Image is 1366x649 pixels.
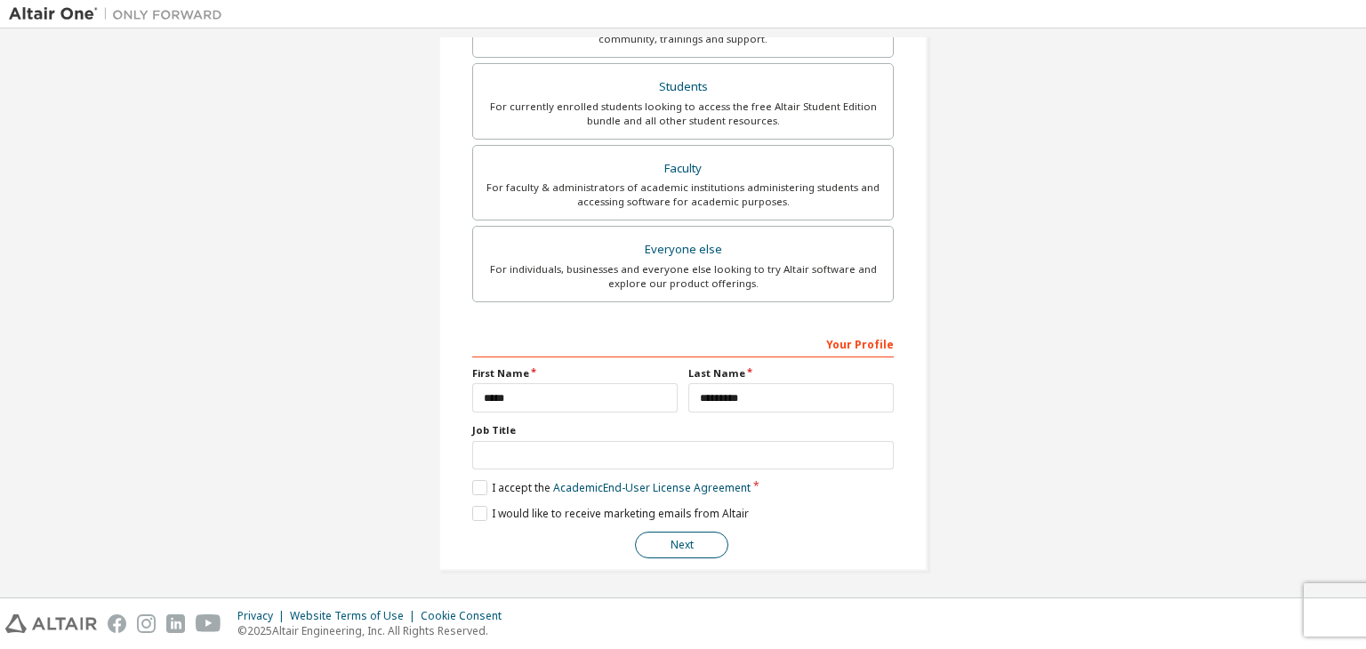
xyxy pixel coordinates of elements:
[635,532,728,558] button: Next
[472,423,894,437] label: Job Title
[237,609,290,623] div: Privacy
[484,262,882,291] div: For individuals, businesses and everyone else looking to try Altair software and explore our prod...
[196,614,221,633] img: youtube.svg
[290,609,421,623] div: Website Terms of Use
[137,614,156,633] img: instagram.svg
[472,366,678,381] label: First Name
[472,329,894,357] div: Your Profile
[688,366,894,381] label: Last Name
[472,480,751,495] label: I accept the
[553,480,751,495] a: Academic End-User License Agreement
[484,100,882,128] div: For currently enrolled students looking to access the free Altair Student Edition bundle and all ...
[484,156,882,181] div: Faculty
[237,623,512,638] p: © 2025 Altair Engineering, Inc. All Rights Reserved.
[484,237,882,262] div: Everyone else
[166,614,185,633] img: linkedin.svg
[472,506,749,521] label: I would like to receive marketing emails from Altair
[108,614,126,633] img: facebook.svg
[5,614,97,633] img: altair_logo.svg
[484,75,882,100] div: Students
[421,609,512,623] div: Cookie Consent
[9,5,231,23] img: Altair One
[484,180,882,209] div: For faculty & administrators of academic institutions administering students and accessing softwa...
